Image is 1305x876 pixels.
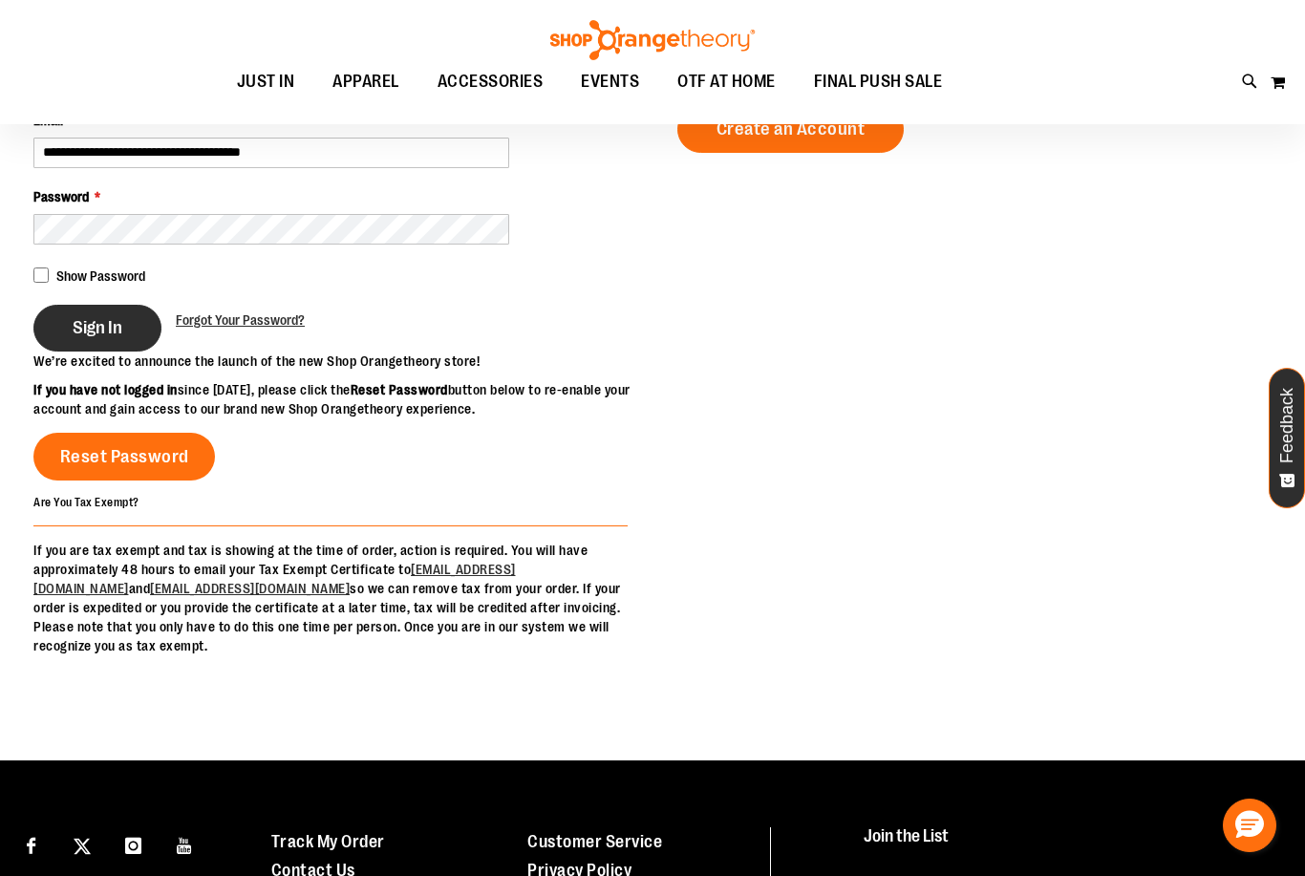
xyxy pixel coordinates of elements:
[33,305,161,352] button: Sign In
[1223,799,1276,852] button: Hello, have a question? Let’s chat.
[1278,388,1296,463] span: Feedback
[658,60,795,104] a: OTF AT HOME
[864,827,1270,863] h4: Join the List
[56,268,145,284] span: Show Password
[74,838,91,855] img: Twitter
[795,60,962,104] a: FINAL PUSH SALE
[418,60,563,104] a: ACCESSORIES
[438,60,544,103] span: ACCESSORIES
[351,382,448,397] strong: Reset Password
[176,312,305,328] span: Forgot Your Password?
[218,60,314,104] a: JUST IN
[332,60,399,103] span: APPAREL
[33,382,178,397] strong: If you have not logged in
[176,310,305,330] a: Forgot Your Password?
[60,446,189,467] span: Reset Password
[313,60,418,104] a: APPAREL
[677,106,905,153] a: Create an Account
[33,113,63,128] span: Email
[677,60,776,103] span: OTF AT HOME
[73,317,122,338] span: Sign In
[237,60,295,103] span: JUST IN
[814,60,943,103] span: FINAL PUSH SALE
[150,581,350,596] a: [EMAIL_ADDRESS][DOMAIN_NAME]
[33,496,139,509] strong: Are You Tax Exempt?
[581,60,639,103] span: EVENTS
[527,832,662,851] a: Customer Service
[271,832,385,851] a: Track My Order
[33,380,652,418] p: since [DATE], please click the button below to re-enable your account and gain access to our bran...
[66,827,99,861] a: Visit our X page
[717,118,866,139] span: Create an Account
[168,827,202,861] a: Visit our Youtube page
[547,20,758,60] img: Shop Orangetheory
[1269,368,1305,508] button: Feedback - Show survey
[562,60,658,104] a: EVENTS
[117,827,150,861] a: Visit our Instagram page
[33,352,652,371] p: We’re excited to announce the launch of the new Shop Orangetheory store!
[33,541,628,655] p: If you are tax exempt and tax is showing at the time of order, action is required. You will have ...
[14,827,48,861] a: Visit our Facebook page
[33,433,215,481] a: Reset Password
[33,189,89,204] span: Password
